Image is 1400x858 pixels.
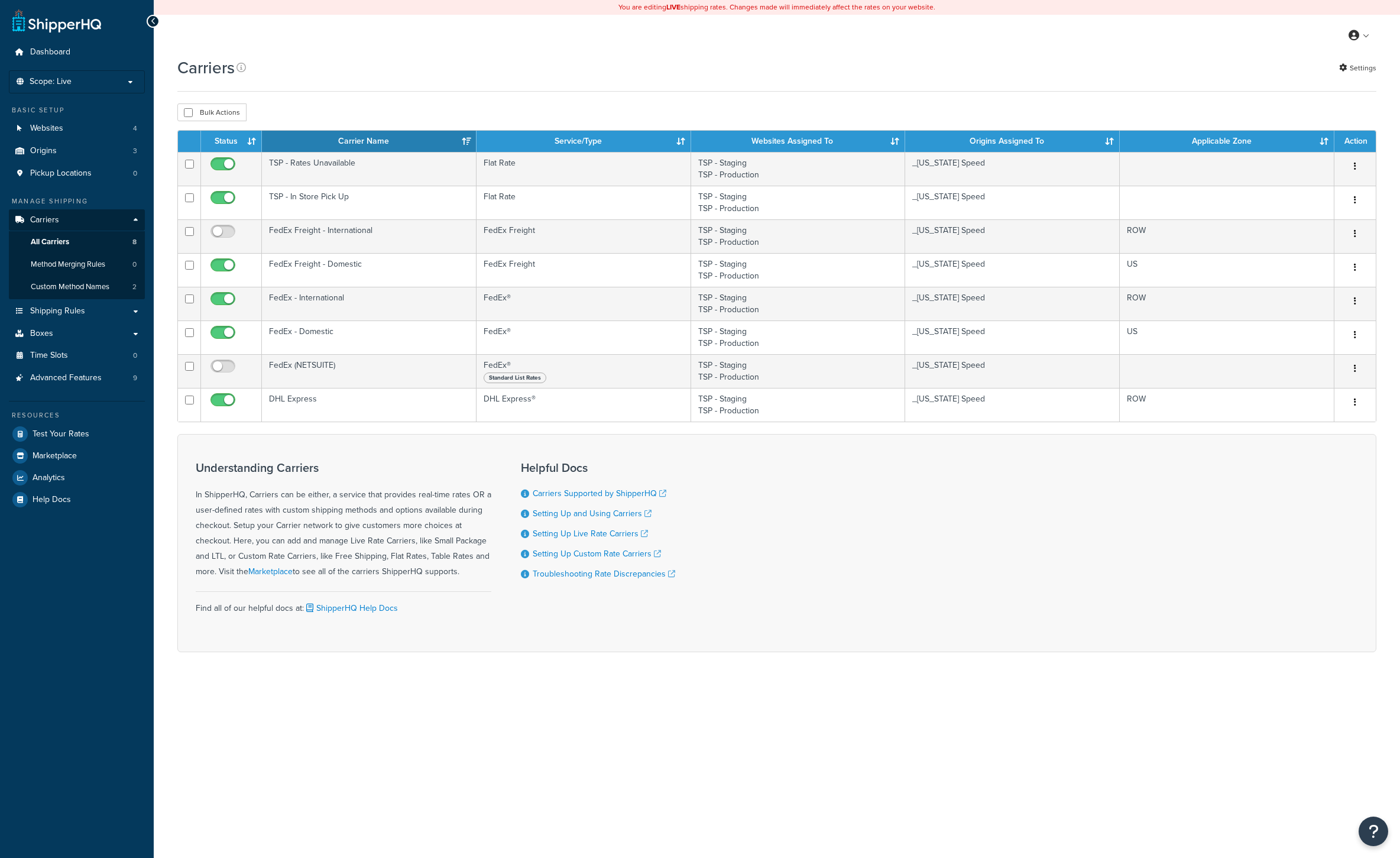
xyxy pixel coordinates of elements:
td: TSP - Staging TSP - Production [691,186,906,219]
td: TSP - Staging TSP - Production [691,388,906,422]
li: Origins [9,140,145,162]
td: FedEx Freight - International [262,219,477,253]
span: 4 [133,124,137,134]
span: Standard List Rates [484,373,546,383]
div: In ShipperHQ, Carriers can be either, a service that provides real-time rates OR a user-defined r... [196,461,491,579]
th: Origins Assigned To: activate to sort column ascending [905,131,1120,152]
td: _[US_STATE] Speed [905,320,1120,354]
a: Websites 4 [9,118,145,140]
th: Websites Assigned To: activate to sort column ascending [691,131,906,152]
td: _[US_STATE] Speed [905,219,1120,253]
span: Shipping Rules [30,306,85,316]
td: US [1120,320,1334,354]
a: Analytics [9,467,145,488]
td: FedEx® [477,320,691,354]
span: Pickup Locations [30,169,92,179]
li: Advanced Features [9,367,145,389]
td: _[US_STATE] Speed [905,152,1120,186]
a: Advanced Features 9 [9,367,145,389]
th: Applicable Zone: activate to sort column ascending [1120,131,1334,152]
span: Dashboard [30,47,70,57]
span: Carriers [30,215,59,225]
span: 0 [133,351,137,361]
span: All Carriers [31,237,69,247]
th: Service/Type: activate to sort column ascending [477,131,691,152]
span: Origins [30,146,57,156]
span: Boxes [30,329,53,339]
h1: Carriers [177,56,235,79]
a: Dashboard [9,41,145,63]
span: Test Your Rates [33,429,89,439]
td: FedEx Freight - Domestic [262,253,477,287]
span: 9 [133,373,137,383]
td: TSP - Rates Unavailable [262,152,477,186]
div: Basic Setup [9,105,145,115]
td: _[US_STATE] Speed [905,253,1120,287]
span: Marketplace [33,451,77,461]
td: TSP - Staging TSP - Production [691,320,906,354]
td: ROW [1120,287,1334,320]
span: Custom Method Names [31,282,109,292]
td: US [1120,253,1334,287]
th: Carrier Name: activate to sort column ascending [262,131,477,152]
span: 3 [133,146,137,156]
span: Websites [30,124,63,134]
a: Setting Up Live Rate Carriers [533,527,648,540]
td: FedEx® [477,287,691,320]
a: ShipperHQ Help Docs [304,602,398,614]
a: Troubleshooting Rate Discrepancies [533,568,675,580]
li: Time Slots [9,345,145,367]
td: FedEx - Domestic [262,320,477,354]
a: Shipping Rules [9,300,145,322]
span: Advanced Features [30,373,102,383]
button: Bulk Actions [177,103,247,121]
a: Pickup Locations 0 [9,163,145,184]
a: Time Slots 0 [9,345,145,367]
td: DHL Express® [477,388,691,422]
a: Method Merging Rules 0 [9,254,145,276]
a: Origins 3 [9,140,145,162]
a: Marketplace [9,445,145,467]
h3: Understanding Carriers [196,461,491,474]
td: FedEx - International [262,287,477,320]
td: FedEx Freight [477,219,691,253]
th: Action [1334,131,1376,152]
td: _[US_STATE] Speed [905,388,1120,422]
a: Marketplace [248,565,293,578]
span: 0 [133,169,137,179]
td: FedEx (NETSUITE) [262,354,477,388]
li: Method Merging Rules [9,254,145,276]
a: Test Your Rates [9,423,145,445]
li: Pickup Locations [9,163,145,184]
td: _[US_STATE] Speed [905,186,1120,219]
span: 8 [132,237,137,247]
span: 2 [132,282,137,292]
li: Custom Method Names [9,276,145,298]
td: TSP - Staging TSP - Production [691,287,906,320]
b: LIVE [666,2,680,12]
td: ROW [1120,388,1334,422]
a: Help Docs [9,489,145,510]
th: Status: activate to sort column ascending [201,131,262,152]
li: Carriers [9,209,145,299]
a: Setting Up and Using Carriers [533,507,652,520]
span: 0 [132,260,137,270]
a: Boxes [9,323,145,345]
a: All Carriers 8 [9,231,145,253]
span: Analytics [33,473,65,483]
td: TSP - Staging TSP - Production [691,219,906,253]
a: ShipperHQ Home [12,9,101,33]
span: Time Slots [30,351,68,361]
td: TSP - In Store Pick Up [262,186,477,219]
span: Help Docs [33,495,71,505]
td: Flat Rate [477,152,691,186]
td: ROW [1120,219,1334,253]
td: FedEx Freight [477,253,691,287]
td: TSP - Staging TSP - Production [691,152,906,186]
